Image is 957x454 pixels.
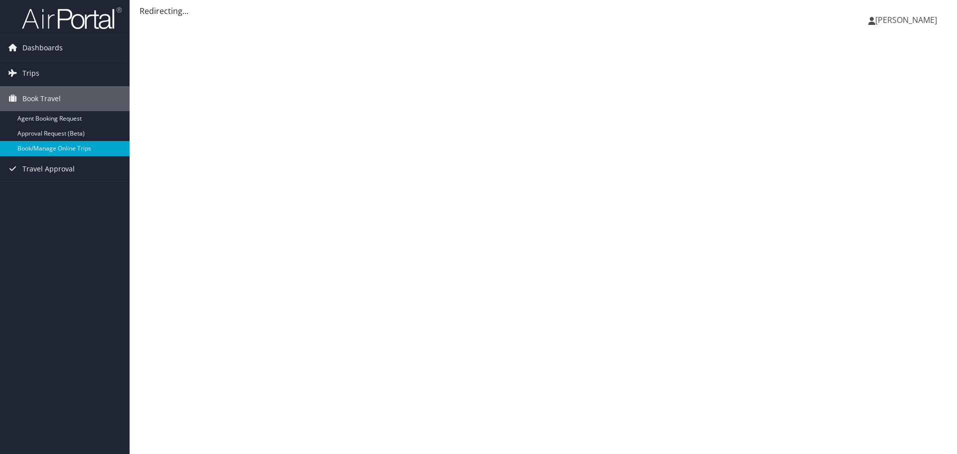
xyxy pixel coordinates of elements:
[22,156,75,181] span: Travel Approval
[868,5,947,35] a: [PERSON_NAME]
[22,35,63,60] span: Dashboards
[22,86,61,111] span: Book Travel
[22,6,122,30] img: airportal-logo.png
[22,61,39,86] span: Trips
[140,5,947,17] div: Redirecting...
[875,14,937,25] span: [PERSON_NAME]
